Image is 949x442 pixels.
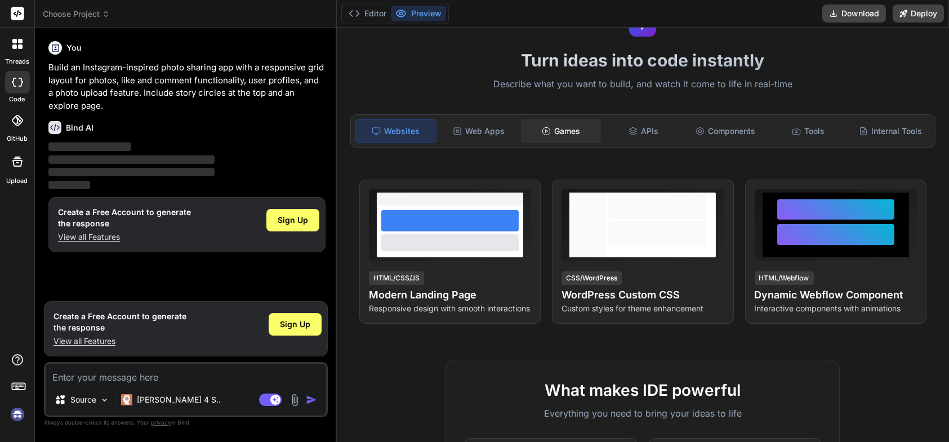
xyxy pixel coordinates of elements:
div: APIs [603,119,683,143]
img: Claude 4 Sonnet [121,394,132,405]
span: privacy [151,419,171,426]
span: ‌ [48,155,215,164]
h2: What makes IDE powerful [464,378,821,402]
div: Games [521,119,601,143]
img: icon [306,394,317,405]
p: Custom styles for theme enhancement [562,303,724,314]
div: HTML/CSS/JS [369,271,424,285]
span: Choose Project [43,8,110,20]
label: code [10,95,25,104]
button: Download [822,5,886,23]
h4: Modern Landing Page [369,287,531,303]
span: ‌ [48,142,131,151]
div: Internal Tools [850,119,930,143]
button: Editor [344,6,391,21]
label: GitHub [7,134,28,144]
p: Everything you need to bring your ideas to life [464,407,821,420]
p: View all Features [58,231,191,243]
div: CSS/WordPress [562,271,622,285]
h1: Turn ideas into code instantly [344,50,942,70]
h4: Dynamic Webflow Component [755,287,917,303]
h1: Create a Free Account to generate the response [58,207,191,229]
h6: Bind AI [66,122,93,133]
img: attachment [288,394,301,407]
p: Source [70,394,96,405]
div: Components [685,119,765,143]
span: ‌ [48,181,90,189]
span: ‌ [48,168,215,176]
p: [PERSON_NAME] 4 S.. [137,394,221,405]
button: Deploy [893,5,944,23]
img: Pick Models [100,395,109,405]
p: Describe what you want to build, and watch it come to life in real-time [344,77,942,92]
img: signin [8,405,27,424]
div: HTML/Webflow [755,271,814,285]
h4: WordPress Custom CSS [562,287,724,303]
label: threads [5,57,29,66]
p: Always double-check its answers. Your in Bind [44,417,328,428]
div: Web Apps [439,119,519,143]
button: Preview [391,6,446,21]
p: View all Features [54,336,186,347]
p: Responsive design with smooth interactions [369,303,531,314]
label: Upload [7,176,28,186]
span: Sign Up [280,319,310,330]
div: Tools [768,119,848,143]
h1: Create a Free Account to generate the response [54,311,186,333]
h6: You [66,42,82,53]
p: Interactive components with animations [755,303,917,314]
p: Build an Instagram-inspired photo sharing app with a responsive grid layout for photos, like and ... [48,61,326,112]
span: Sign Up [278,215,308,226]
div: Websites [355,119,436,143]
